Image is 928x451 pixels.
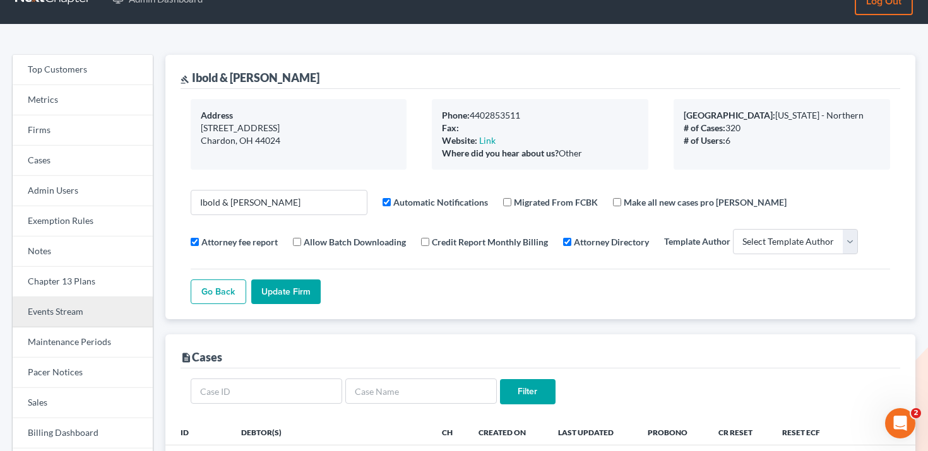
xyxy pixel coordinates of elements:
div: 320 [684,122,880,134]
b: Where did you hear about us? [442,148,559,158]
div: Cases [181,349,222,365]
label: Automatic Notifications [393,196,488,209]
th: Last Updated [548,419,638,445]
label: Credit Report Monthly Billing [432,235,548,249]
div: 6 [684,134,880,147]
th: ProBono [638,419,708,445]
a: Chapter 13 Plans [13,267,153,297]
b: [GEOGRAPHIC_DATA]: [684,110,775,120]
a: Notes [13,237,153,267]
b: Website: [442,135,477,146]
input: Filter [500,379,556,404]
a: Exemption Rules [13,206,153,237]
div: [US_STATE] - Northern [684,109,880,122]
label: Attorney Directory [574,235,649,249]
label: Migrated From FCBK [514,196,598,209]
label: Attorney fee report [201,235,278,249]
th: CR Reset [708,419,772,445]
a: Billing Dashboard [13,418,153,448]
th: Created On [468,419,548,445]
a: Firms [13,115,153,146]
iframe: Intercom live chat [885,408,915,438]
th: Reset ECF [772,419,841,445]
label: Template Author [664,235,730,248]
a: Go Back [191,279,246,305]
i: description [181,352,192,363]
th: ID [165,419,231,445]
th: Debtor(s) [231,419,432,445]
b: Fax: [442,122,459,133]
a: Metrics [13,85,153,115]
label: Make all new cases pro [PERSON_NAME] [624,196,787,209]
a: Sales [13,388,153,418]
a: Cases [13,146,153,176]
b: # of Cases: [684,122,725,133]
a: Admin Users [13,176,153,206]
div: [STREET_ADDRESS] [201,122,397,134]
input: Case ID [191,378,342,404]
label: Allow Batch Downloading [304,235,406,249]
input: Case Name [345,378,497,404]
th: Ch [432,419,468,445]
b: # of Users: [684,135,725,146]
a: Events Stream [13,297,153,327]
a: Maintenance Periods [13,327,153,358]
b: Address [201,110,233,120]
a: Top Customers [13,55,153,85]
span: 2 [911,408,921,418]
a: Pacer Notices [13,358,153,388]
div: 4402853511 [442,109,638,122]
input: Update Firm [251,279,321,305]
b: Phone: [442,110,470,120]
div: Chardon, OH 44024 [201,134,397,147]
a: Link [479,135,496,146]
i: gavel [181,75,189,84]
div: Ibold & [PERSON_NAME] [181,70,319,85]
div: Other [442,147,638,160]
